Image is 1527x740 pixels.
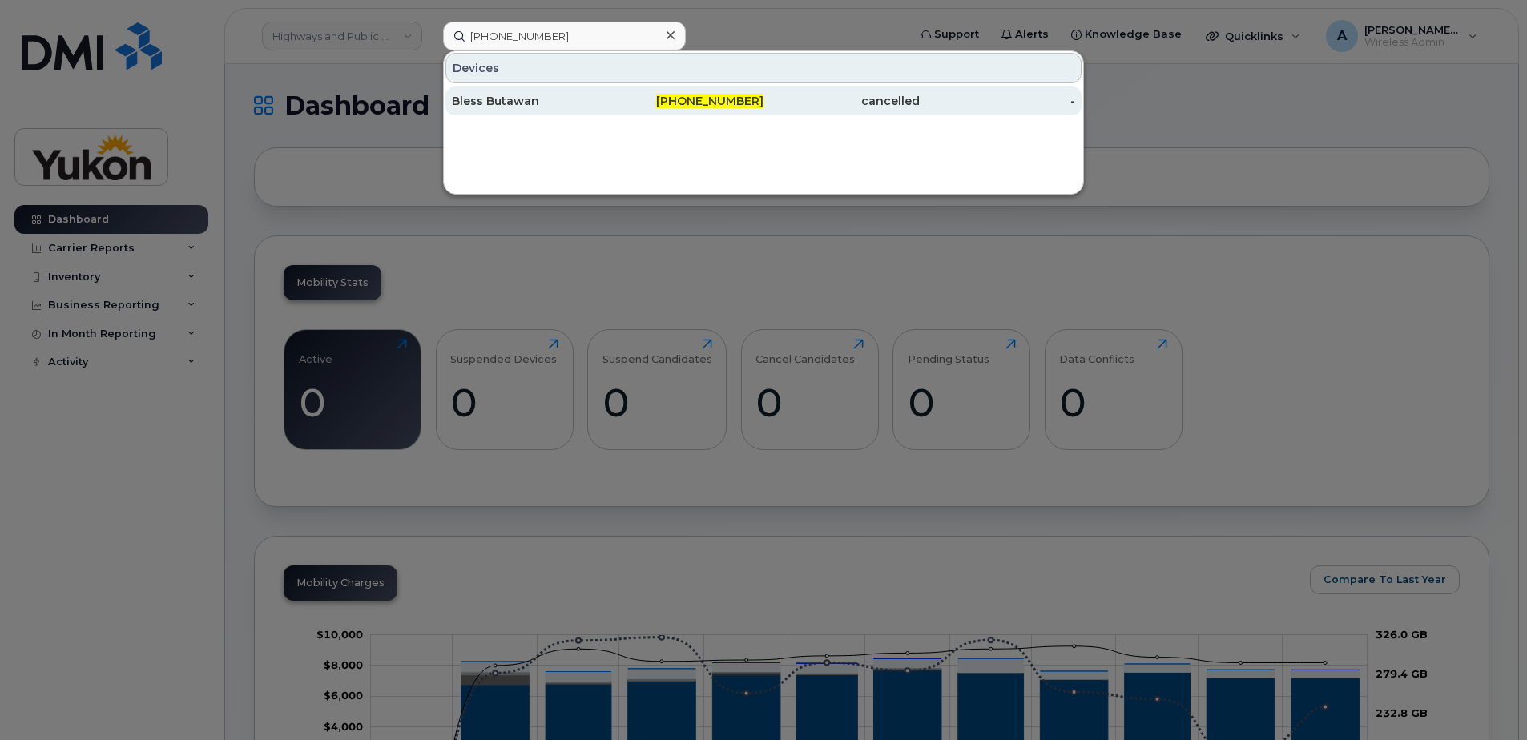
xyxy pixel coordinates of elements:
[452,93,608,109] div: Bless Butawan
[656,94,763,108] span: [PHONE_NUMBER]
[920,93,1076,109] div: -
[445,53,1082,83] div: Devices
[445,86,1082,115] a: Bless Butawan[PHONE_NUMBER]cancelled-
[763,93,920,109] div: cancelled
